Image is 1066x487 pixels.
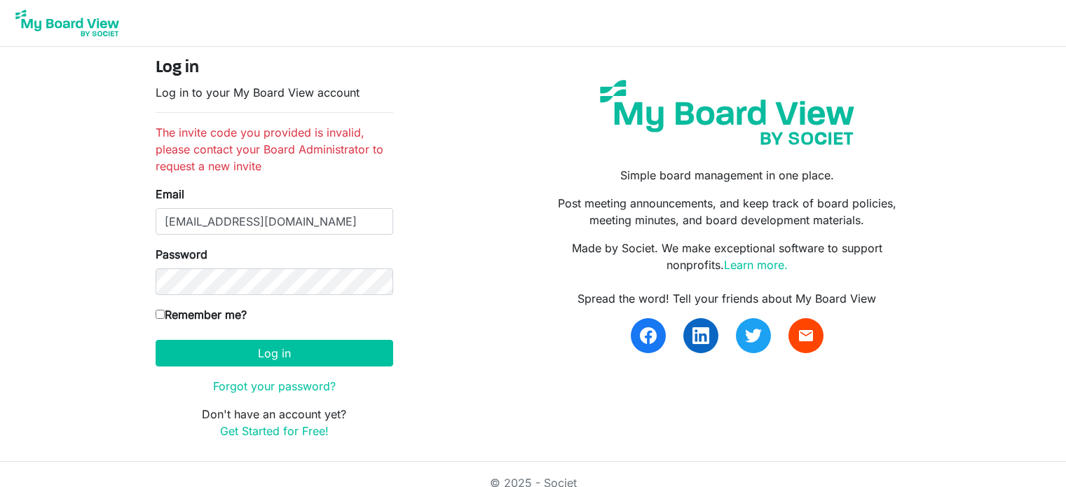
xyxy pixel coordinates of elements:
div: Spread the word! Tell your friends about My Board View [543,290,910,307]
a: Get Started for Free! [220,424,329,438]
p: Don't have an account yet? [156,406,393,439]
img: linkedin.svg [692,327,709,344]
label: Password [156,246,207,263]
a: Forgot your password? [213,379,336,393]
label: Remember me? [156,306,247,323]
p: Post meeting announcements, and keep track of board policies, meeting minutes, and board developm... [543,195,910,228]
p: Made by Societ. We make exceptional software to support nonprofits. [543,240,910,273]
li: The invite code you provided is invalid, please contact your Board Administrator to request a new... [156,124,393,174]
p: Simple board management in one place. [543,167,910,184]
label: Email [156,186,184,203]
input: Remember me? [156,310,165,319]
img: my-board-view-societ.svg [589,69,865,156]
button: Log in [156,340,393,366]
a: email [788,318,824,353]
h4: Log in [156,58,393,78]
p: Log in to your My Board View account [156,84,393,101]
img: My Board View Logo [11,6,123,41]
a: Learn more. [724,258,788,272]
img: facebook.svg [640,327,657,344]
span: email [798,327,814,344]
img: twitter.svg [745,327,762,344]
